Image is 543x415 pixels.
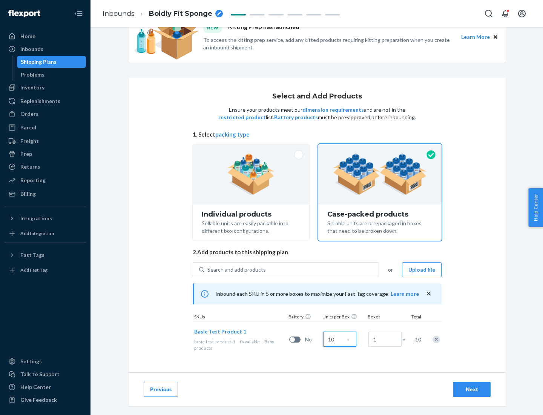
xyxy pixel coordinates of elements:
div: Parcel [20,124,36,131]
div: SKUs [193,314,287,321]
div: Inventory [20,84,44,91]
div: Give Feedback [20,396,57,404]
div: Integrations [20,215,52,222]
span: 10 [414,336,421,343]
button: Close [491,33,500,41]
div: Help Center [20,383,51,391]
a: Add Integration [5,227,86,240]
a: Shipping Plans [17,56,86,68]
div: Next [459,386,484,393]
button: Close Navigation [71,6,86,21]
span: Basic Test Product 1 [194,328,246,335]
div: Inbound each SKU in 5 or more boxes to maximize your Fast Tag coverage [193,283,442,304]
img: Flexport logo [8,10,40,17]
div: Home [20,32,35,40]
button: Open account menu [514,6,529,21]
a: Help Center [5,381,86,393]
div: Inbounds [20,45,43,53]
h1: Select and Add Products [272,93,362,100]
button: Learn more [391,290,419,298]
a: Problems [17,69,86,81]
button: restricted product [218,114,266,121]
span: Boldly Fit Sponge [149,9,212,19]
a: Home [5,30,86,42]
div: Total [404,314,423,321]
ol: breadcrumbs [97,3,229,25]
button: Previous [144,382,178,397]
span: 0 available [240,339,260,344]
a: Billing [5,188,86,200]
span: 2. Add products to this shipping plan [193,248,442,256]
div: Talk to Support [20,370,60,378]
div: Sellable units are pre-packaged in boxes that need to be broken down. [327,218,433,235]
div: Freight [20,137,39,145]
p: Ensure your products meet our and are not in the list. must be pre-approved before inbounding. [218,106,417,121]
img: case-pack.59cecea509d18c883b923b81aeac6d0b.png [333,154,427,195]
button: Give Feedback [5,394,86,406]
input: Number of boxes [368,332,402,347]
a: Orders [5,108,86,120]
div: Remove Item [433,336,440,343]
button: Fast Tags [5,249,86,261]
div: Battery [287,314,321,321]
button: Next [453,382,491,397]
button: packing type [215,131,250,138]
a: Add Fast Tag [5,264,86,276]
button: close [425,290,433,298]
button: Help Center [528,188,543,227]
button: Integrations [5,212,86,224]
div: Individual products [202,211,300,218]
button: Battery products [274,114,318,121]
div: Add Integration [20,230,54,237]
a: Returns [5,161,86,173]
div: Baby products [194,338,286,351]
span: or [388,266,393,274]
button: dimension requirements [302,106,364,114]
div: Reporting [20,177,46,184]
button: Upload file [402,262,442,277]
div: Search and add products [207,266,266,274]
a: Talk to Support [5,368,86,380]
button: Learn More [461,33,490,41]
button: Open Search Box [481,6,496,21]
p: To access the kitting prep service, add any kitted products requiring kitting preparation when yo... [203,36,454,51]
a: Parcel [5,121,86,134]
div: Replenishments [20,97,60,105]
button: Open notifications [498,6,513,21]
div: Boxes [366,314,404,321]
a: Inbounds [103,9,135,18]
p: Kitting Prep has launched [228,23,299,33]
span: basic-test-product-1 [194,339,235,344]
div: Orders [20,110,38,118]
span: 1. Select [193,131,442,138]
button: Basic Test Product 1 [194,328,246,335]
div: Add Fast Tag [20,267,48,273]
input: Case Quantity [323,332,356,347]
img: individual-pack.facf35554cb0f1810c75b2bd6df2d64e.png [227,154,275,195]
div: Units per Box [321,314,366,321]
a: Prep [5,148,86,160]
a: Inbounds [5,43,86,55]
div: Problems [21,71,44,78]
div: NEW [203,23,222,33]
div: Sellable units are easily packable into different box configurations. [202,218,300,235]
a: Freight [5,135,86,147]
a: Replenishments [5,95,86,107]
div: Settings [20,358,42,365]
div: Shipping Plans [21,58,57,66]
div: Prep [20,150,32,158]
a: Settings [5,355,86,367]
span: No [305,336,320,343]
span: = [402,336,410,343]
div: Fast Tags [20,251,44,259]
a: Inventory [5,81,86,94]
div: Case-packed products [327,211,433,218]
a: Reporting [5,174,86,186]
div: Returns [20,163,40,171]
div: Billing [20,190,36,198]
